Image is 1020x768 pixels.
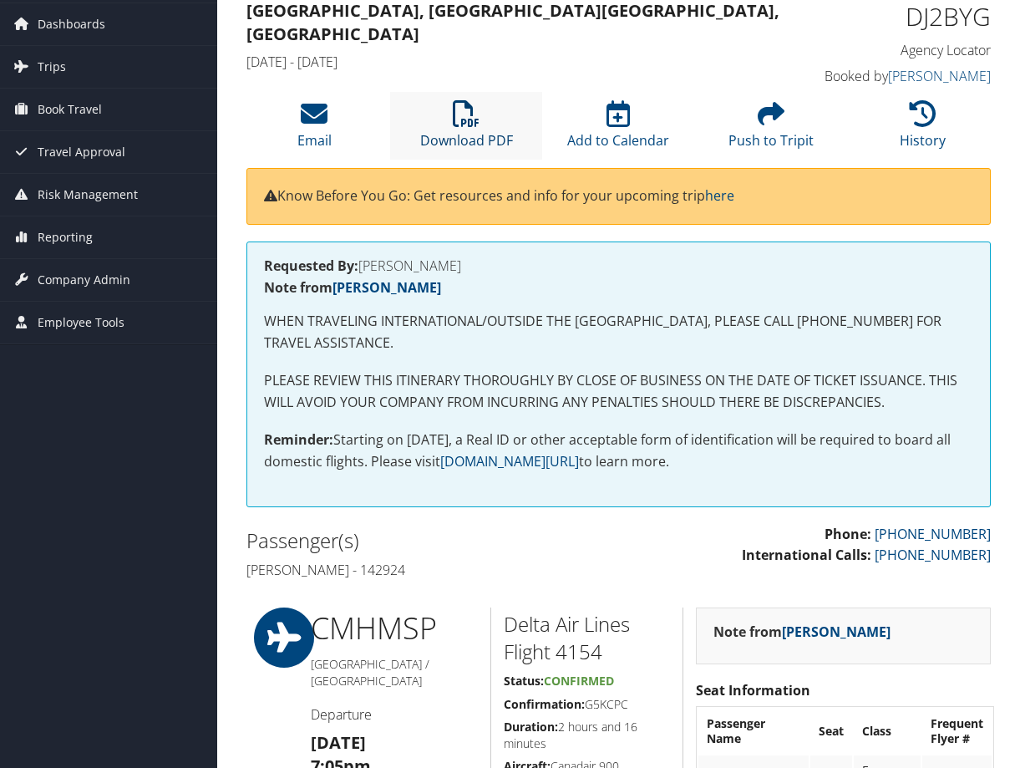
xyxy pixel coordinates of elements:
[824,41,991,59] h4: Agency Locator
[332,278,441,297] a: [PERSON_NAME]
[264,430,973,472] p: Starting on [DATE], a Real ID or other acceptable form of identification will be required to boar...
[782,623,891,641] a: [PERSON_NAME]
[504,696,670,713] h5: G5KCPC
[504,719,558,735] strong: Duration:
[900,109,946,150] a: History
[246,53,799,71] h4: [DATE] - [DATE]
[504,719,670,751] h5: 2 hours and 16 minutes
[38,302,124,343] span: Employee Tools
[311,656,478,689] h5: [GEOGRAPHIC_DATA] / [GEOGRAPHIC_DATA]
[440,452,579,470] a: [DOMAIN_NAME][URL]
[264,278,441,297] strong: Note from
[875,525,991,543] a: [PHONE_NUMBER]
[38,216,93,258] span: Reporting
[264,430,333,449] strong: Reminder:
[504,696,585,712] strong: Confirmation:
[888,67,991,85] a: [PERSON_NAME]
[728,109,814,150] a: Push to Tripit
[264,370,973,413] p: PLEASE REVIEW THIS ITINERARY THOROUGHLY BY CLOSE OF BUSINESS ON THE DATE OF TICKET ISSUANCE. THIS...
[246,561,606,579] h4: [PERSON_NAME] - 142924
[420,109,513,150] a: Download PDF
[246,526,606,555] h2: Passenger(s)
[38,131,125,173] span: Travel Approval
[38,89,102,130] span: Book Travel
[824,67,991,85] h4: Booked by
[696,681,810,699] strong: Seat Information
[38,3,105,45] span: Dashboards
[854,709,921,754] th: Class
[705,186,734,205] a: here
[875,546,991,564] a: [PHONE_NUMBER]
[297,109,332,150] a: Email
[504,610,670,666] h2: Delta Air Lines Flight 4154
[264,259,973,272] h4: [PERSON_NAME]
[264,257,358,275] strong: Requested By:
[264,311,973,353] p: WHEN TRAVELING INTERNATIONAL/OUTSIDE THE [GEOGRAPHIC_DATA], PLEASE CALL [PHONE_NUMBER] FOR TRAVEL...
[38,174,138,216] span: Risk Management
[567,109,669,150] a: Add to Calendar
[311,608,478,649] h1: CMH MSP
[544,673,614,689] span: Confirmed
[810,709,852,754] th: Seat
[698,709,809,754] th: Passenger Name
[264,186,973,207] p: Know Before You Go: Get resources and info for your upcoming trip
[311,705,478,724] h4: Departure
[713,623,891,641] strong: Note from
[742,546,871,564] strong: International Calls:
[38,46,66,88] span: Trips
[504,673,544,689] strong: Status:
[311,731,366,754] strong: [DATE]
[922,709,992,754] th: Frequent Flyer #
[38,259,130,301] span: Company Admin
[825,525,871,543] strong: Phone:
